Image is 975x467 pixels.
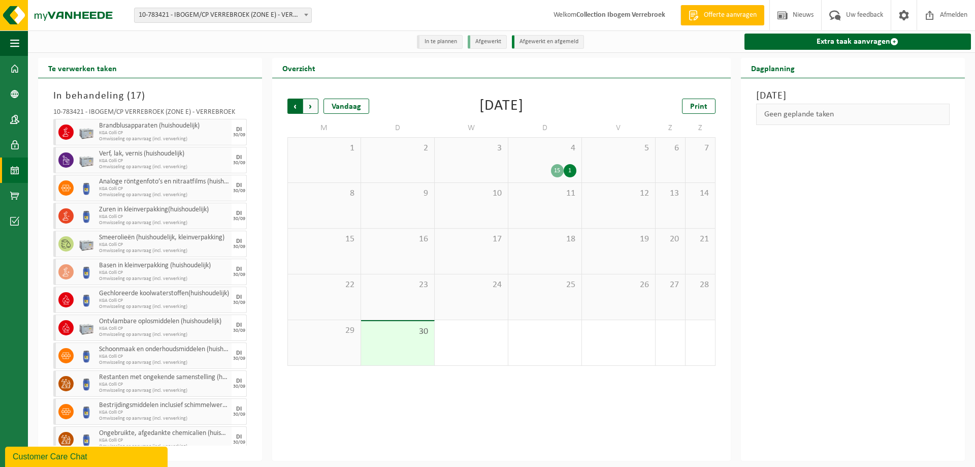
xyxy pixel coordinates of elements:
[233,244,245,250] div: 30/09
[233,384,245,389] div: 30/09
[99,242,229,248] span: KGA Colli CP
[236,378,242,384] div: DI
[587,234,650,245] span: 19
[361,119,435,137] td: D
[323,99,369,114] div: Vandaag
[691,234,710,245] span: 21
[236,238,242,244] div: DI
[79,208,94,224] img: PB-OT-0120-HPE-00-02
[303,99,318,114] span: Volgende
[691,143,710,154] span: 7
[701,10,759,20] span: Offerte aanvragen
[99,326,229,332] span: KGA Colli CP
[508,119,582,137] td: D
[233,161,245,166] div: 30/09
[134,8,312,23] span: 10-783421 - IBOGEM/CP VERREBROEK (ZONE E) - VERREBROEK
[233,328,245,333] div: 30/09
[79,432,94,447] img: PB-OT-0120-HPE-00-02
[99,290,229,298] span: Gechloreerde koolwaterstoffen(huishoudelijk)
[293,143,355,154] span: 1
[99,122,229,130] span: Brandblusapparaten (huishoudelijk)
[661,234,680,245] span: 20
[435,119,508,137] td: W
[99,270,229,276] span: KGA Colli CP
[5,445,170,467] iframe: chat widget
[99,382,229,388] span: KGA Colli CP
[135,8,311,22] span: 10-783421 - IBOGEM/CP VERREBROEK (ZONE E) - VERREBROEK
[233,216,245,222] div: 30/09
[366,143,429,154] span: 2
[131,91,142,101] span: 17
[99,304,229,310] span: Omwisseling op aanvraag (incl. verwerking)
[99,192,229,198] span: Omwisseling op aanvraag (incl. verwerking)
[691,188,710,199] span: 14
[587,279,650,291] span: 26
[79,320,94,335] img: PB-LB-0680-HPE-GY-11
[417,35,463,49] li: In te plannen
[79,348,94,363] img: PB-OT-0120-HPE-00-02
[564,164,576,177] div: 1
[99,438,229,444] span: KGA Colli CP
[680,5,764,25] a: Offerte aanvragen
[99,136,229,142] span: Omwisseling op aanvraag (incl. verwerking)
[682,99,716,114] a: Print
[272,58,326,78] h2: Overzicht
[236,127,242,133] div: DI
[233,300,245,305] div: 30/09
[99,416,229,422] span: Omwisseling op aanvraag (incl. verwerking)
[79,292,94,307] img: PB-OT-0120-HPE-00-02
[236,322,242,328] div: DI
[756,104,950,125] div: Geen geplande taken
[236,182,242,189] div: DI
[99,332,229,338] span: Omwisseling op aanvraag (incl. verwerking)
[99,298,229,304] span: KGA Colli CP
[587,143,650,154] span: 5
[79,264,94,279] img: PB-OT-0120-HPE-00-02
[233,272,245,277] div: 30/09
[366,188,429,199] span: 9
[287,119,361,137] td: M
[99,346,229,354] span: Schoonmaak en onderhoudsmiddelen (huishoudelijk)
[99,158,229,164] span: KGA Colli CP
[287,99,303,114] span: Vorige
[233,440,245,445] div: 30/09
[236,294,242,300] div: DI
[582,119,656,137] td: V
[99,444,229,450] span: Omwisseling op aanvraag (incl. verwerking)
[236,154,242,161] div: DI
[686,119,716,137] td: Z
[99,186,229,192] span: KGA Colli CP
[551,164,564,177] div: 15
[99,130,229,136] span: KGA Colli CP
[53,109,247,119] div: 10-783421 - IBOGEM/CP VERREBROEK (ZONE E) - VERREBROEK
[99,429,229,438] span: Ongebruikte, afgedankte chemicalien (huishoudelijk)
[236,434,242,440] div: DI
[513,279,576,291] span: 25
[99,373,229,382] span: Restanten met ongekende samenstelling (huishoudelijk)
[440,143,503,154] span: 3
[79,180,94,196] img: PB-OT-0120-HPE-00-02
[99,262,229,270] span: Basen in kleinverpakking (huishoudelijk)
[468,35,507,49] li: Afgewerkt
[691,279,710,291] span: 28
[661,279,680,291] span: 27
[440,188,503,199] span: 10
[236,210,242,216] div: DI
[233,356,245,361] div: 30/09
[661,188,680,199] span: 13
[99,150,229,158] span: Verf, lak, vernis (huishoudelijk)
[576,11,665,19] strong: Collection Ibogem Verrebroek
[99,248,229,254] span: Omwisseling op aanvraag (incl. verwerking)
[366,326,429,337] span: 30
[38,58,127,78] h2: Te verwerken taken
[233,189,245,194] div: 30/09
[233,133,245,138] div: 30/09
[661,143,680,154] span: 6
[741,58,805,78] h2: Dagplanning
[99,164,229,170] span: Omwisseling op aanvraag (incl. verwerking)
[236,266,242,272] div: DI
[233,412,245,417] div: 30/09
[99,410,229,416] span: KGA Colli CP
[99,178,229,186] span: Analoge röntgenfoto’s en nitraatfilms (huishoudelijk)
